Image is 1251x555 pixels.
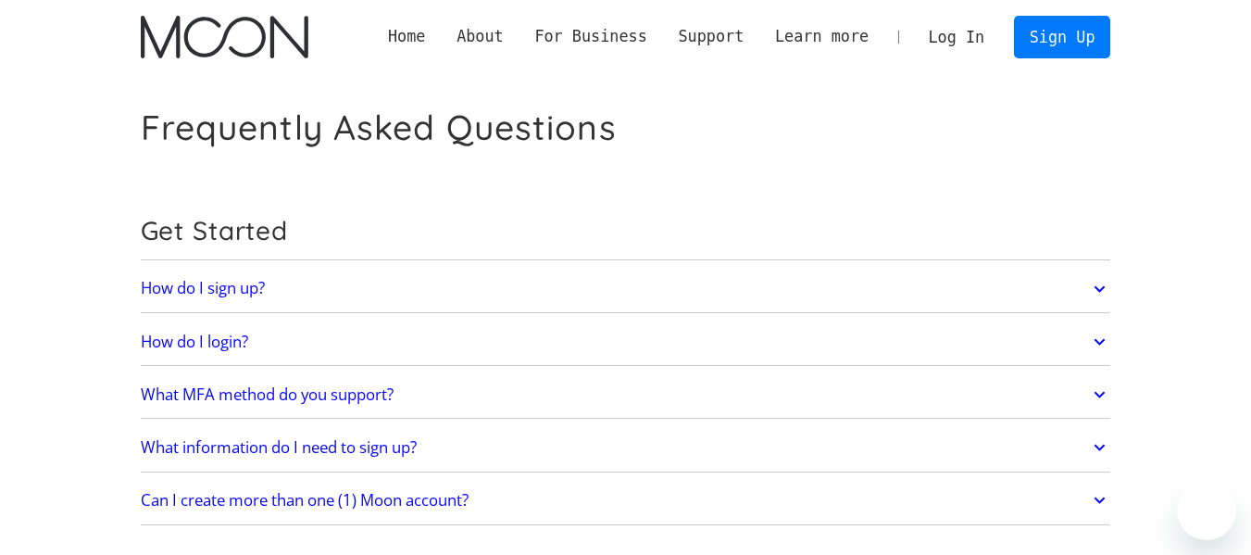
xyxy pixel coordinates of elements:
[1177,481,1236,540] iframe: Button to launch messaging window
[141,270,1111,309] a: How do I sign up?
[457,25,504,48] div: About
[775,25,869,48] div: Learn more
[141,215,1111,246] h2: Get Started
[141,333,248,351] h2: How do I login?
[141,322,1111,361] a: How do I login?
[141,481,1111,520] a: Can I create more than one (1) Moon account?
[913,17,1000,57] a: Log In
[1014,16,1110,57] a: Sign Up
[759,25,884,48] div: Learn more
[141,428,1111,467] a: What information do I need to sign up?
[141,491,469,510] h2: Can I create more than one (1) Moon account?
[141,279,265,297] h2: How do I sign up?
[141,107,617,148] h1: Frequently Asked Questions
[441,25,519,48] div: About
[678,25,744,48] div: Support
[663,25,759,48] div: Support
[141,438,417,457] h2: What information do I need to sign up?
[141,16,308,58] a: home
[534,25,646,48] div: For Business
[141,375,1111,414] a: What MFA method do you support?
[519,25,663,48] div: For Business
[141,16,308,58] img: Moon Logo
[372,25,441,48] a: Home
[141,385,394,404] h2: What MFA method do you support?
